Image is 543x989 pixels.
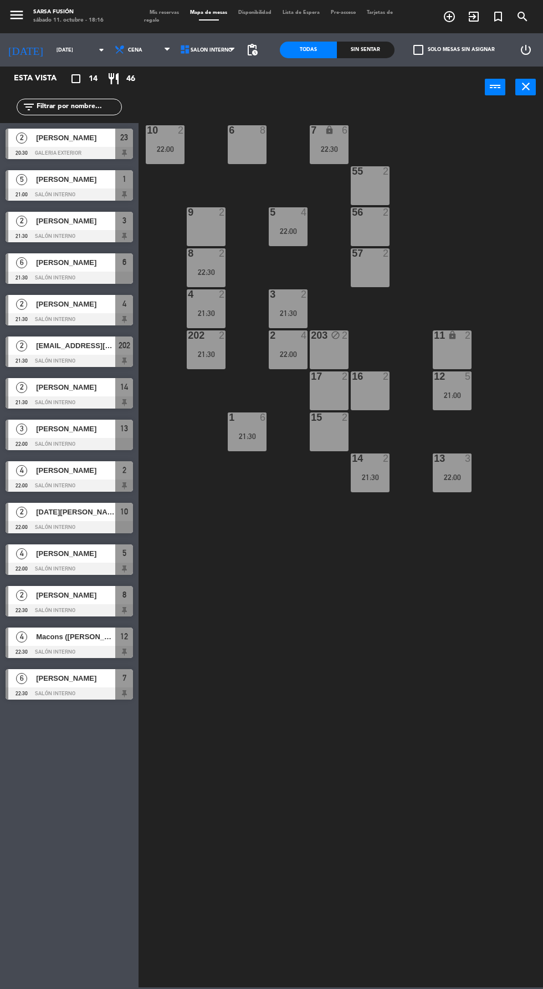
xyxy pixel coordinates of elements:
div: 2 [383,207,390,217]
div: 2 [342,371,349,381]
div: 4 [301,330,308,340]
div: 3 [465,453,472,463]
span: [PERSON_NAME] [36,589,115,601]
span: [PERSON_NAME] [36,423,115,435]
div: 5 [465,371,472,381]
span: Lista de Espera [277,10,325,15]
span: 23 [120,131,128,144]
span: 3 [16,424,27,435]
div: 2 [383,371,390,381]
div: 57 [352,248,352,258]
div: Esta vista [6,72,80,85]
span: 4 [122,297,126,310]
span: 14 [89,73,98,85]
div: 21:30 [228,432,267,440]
span: 2 [16,382,27,393]
span: Cena [128,47,142,53]
span: [EMAIL_ADDRESS][DOMAIN_NAME] [36,340,115,351]
span: [PERSON_NAME] [36,215,115,227]
div: 2 [178,125,185,135]
i: add_circle_outline [443,10,456,23]
div: 22:00 [146,145,185,153]
span: 2 [16,590,27,601]
div: 2 [383,453,390,463]
label: Solo mesas sin asignar [413,45,495,55]
button: power_input [485,79,505,95]
span: 4 [16,465,27,476]
span: 12 [120,630,128,643]
span: 8 [122,588,126,601]
div: 15 [311,412,311,422]
span: 4 [16,548,27,559]
div: 12 [434,371,434,381]
div: 9 [188,207,188,217]
span: 6 [16,257,27,268]
input: Filtrar por nombre... [35,101,121,113]
div: 6 [342,125,349,135]
span: [DATE][PERSON_NAME] [36,506,115,518]
button: close [515,79,536,95]
span: 46 [126,73,135,85]
div: 3 [270,289,270,299]
div: 55 [352,166,352,176]
i: close [519,80,532,93]
div: 22:30 [310,145,349,153]
span: 2 [16,132,27,144]
span: 10 [120,505,128,518]
div: 1 [229,412,229,422]
div: 203 [311,330,311,340]
span: 5 [122,547,126,560]
div: 7 [311,125,311,135]
span: 2 [16,340,27,351]
span: 6 [122,256,126,269]
span: 6 [16,673,27,684]
span: 13 [120,422,128,435]
div: 21:30 [269,309,308,317]
span: 2 [16,507,27,518]
i: crop_square [69,72,83,85]
div: 4 [301,207,308,217]
span: 1 [122,172,126,186]
div: 21:00 [433,391,472,399]
div: 2 [301,289,308,299]
span: 2 [16,299,27,310]
i: lock [325,125,334,135]
span: check_box_outline_blank [413,45,423,55]
span: Pre-acceso [325,10,361,15]
span: [PERSON_NAME] [36,132,115,144]
div: 2 [219,207,226,217]
div: 22:00 [269,350,308,358]
div: 22:30 [187,268,226,276]
i: restaurant [107,72,120,85]
span: Mapa de mesas [185,10,233,15]
span: Mis reservas [144,10,185,15]
div: 2 [219,330,226,340]
i: filter_list [22,100,35,114]
span: Macons ([PERSON_NAME]) [36,631,115,643]
span: 202 [119,339,130,352]
div: 10 [147,125,147,135]
div: Sin sentar [337,42,394,58]
span: [PERSON_NAME] [36,381,115,393]
div: 2 [219,289,226,299]
span: 2 [16,216,27,227]
div: 6 [229,125,229,135]
div: 22:00 [269,227,308,235]
span: [PERSON_NAME] [36,257,115,268]
div: 5 [270,207,270,217]
div: 22:00 [433,473,472,481]
i: lock [448,330,457,340]
span: [PERSON_NAME] [36,672,115,684]
div: 2 [383,248,390,258]
div: 8 [260,125,267,135]
div: 14 [352,453,352,463]
div: 17 [311,371,311,381]
span: 4 [16,631,27,643]
div: 21:30 [187,309,226,317]
i: power_settings_new [519,43,532,57]
span: [PERSON_NAME] [36,174,115,185]
div: Todas [280,42,337,58]
i: arrow_drop_down [95,43,108,57]
span: Salón interno [191,47,232,53]
div: 2 [270,330,270,340]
